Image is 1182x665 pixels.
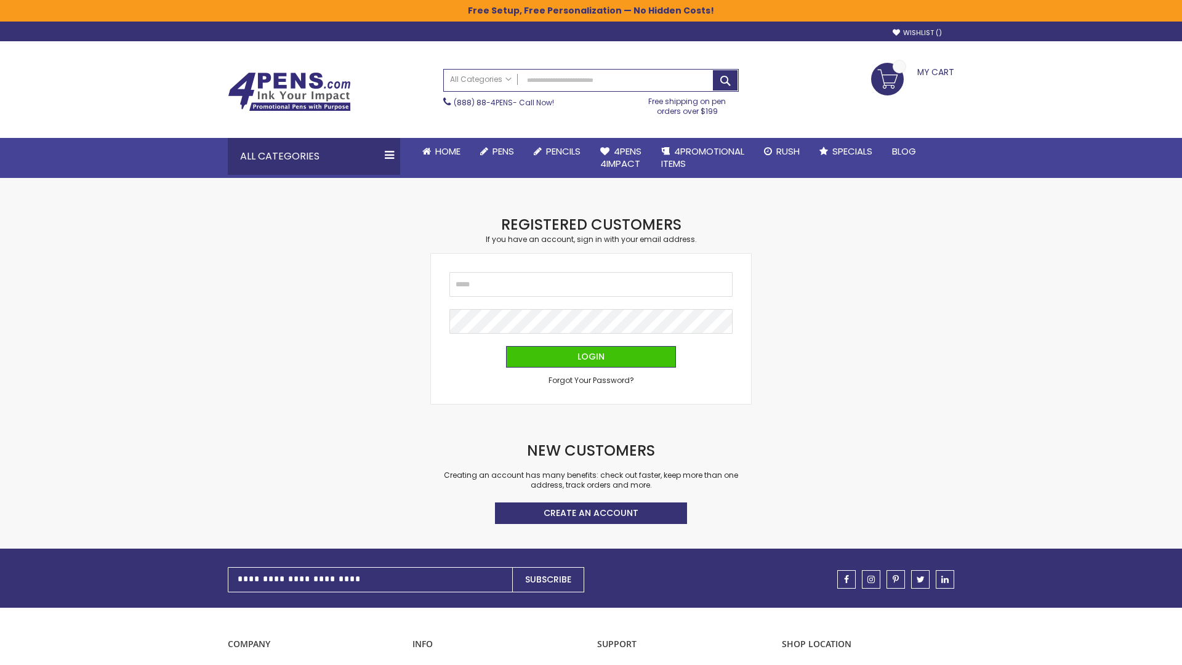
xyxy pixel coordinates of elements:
[412,639,585,650] p: INFO
[892,145,916,158] span: Blog
[661,145,744,170] span: 4PROMOTIONAL ITEMS
[590,138,651,178] a: 4Pens4impact
[454,97,513,108] a: (888) 88-4PENS
[837,570,856,589] a: facebook
[431,235,751,244] div: If you have an account, sign in with your email address.
[776,145,800,158] span: Rush
[549,376,634,385] a: Forgot Your Password?
[782,639,954,650] p: SHOP LOCATION
[754,138,810,165] a: Rush
[862,570,880,589] a: instagram
[454,97,554,108] span: - Call Now!
[492,145,514,158] span: Pens
[936,570,954,589] a: linkedin
[600,145,641,170] span: 4Pens 4impact
[651,138,754,178] a: 4PROMOTIONALITEMS
[228,72,351,111] img: 4Pens Custom Pens and Promotional Products
[832,145,872,158] span: Specials
[810,138,882,165] a: Specials
[544,507,638,519] span: Create an Account
[893,28,942,38] a: Wishlist
[431,470,751,490] p: Creating an account has many benefits: check out faster, keep more than one address, track orders...
[501,214,681,235] strong: Registered Customers
[893,575,899,584] span: pinterest
[506,346,676,368] button: Login
[597,639,770,650] p: Support
[882,138,926,165] a: Blog
[844,575,849,584] span: facebook
[444,70,518,90] a: All Categories
[577,350,605,363] span: Login
[867,575,875,584] span: instagram
[525,573,571,586] span: Subscribe
[470,138,524,165] a: Pens
[917,575,925,584] span: twitter
[450,75,512,84] span: All Categories
[941,575,949,584] span: linkedin
[435,145,460,158] span: Home
[549,375,634,385] span: Forgot Your Password?
[495,502,687,524] a: Create an Account
[512,567,584,592] button: Subscribe
[527,440,655,461] strong: New Customers
[412,138,470,165] a: Home
[911,570,930,589] a: twitter
[546,145,581,158] span: Pencils
[228,639,400,650] p: COMPANY
[886,570,905,589] a: pinterest
[524,138,590,165] a: Pencils
[636,92,739,116] div: Free shipping on pen orders over $199
[228,138,400,175] div: All Categories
